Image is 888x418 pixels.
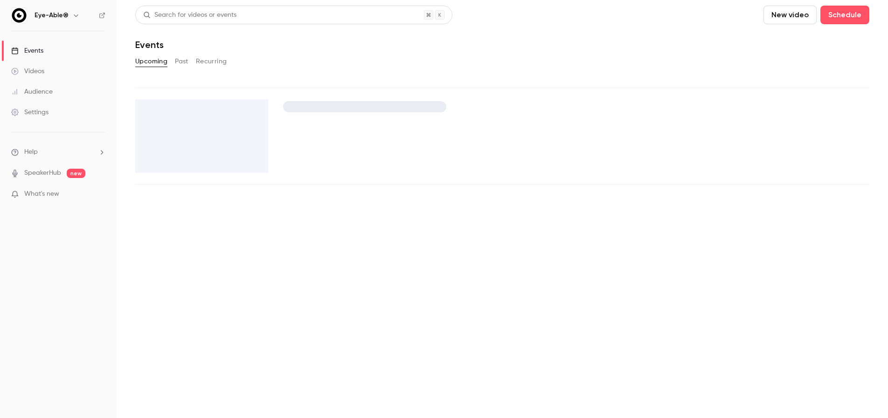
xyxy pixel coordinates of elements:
span: What's new [24,189,59,199]
div: Search for videos or events [143,10,236,20]
div: Videos [11,67,44,76]
button: New video [763,6,817,24]
h6: Eye-Able® [35,11,69,20]
div: Events [11,46,43,55]
span: Help [24,147,38,157]
span: new [67,169,85,178]
button: Schedule [820,6,869,24]
button: Upcoming [135,54,167,69]
div: Audience [11,87,53,96]
button: Recurring [196,54,227,69]
button: Past [175,54,188,69]
li: help-dropdown-opener [11,147,105,157]
h1: Events [135,39,164,50]
a: SpeakerHub [24,168,61,178]
img: Eye-Able® [12,8,27,23]
div: Settings [11,108,49,117]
